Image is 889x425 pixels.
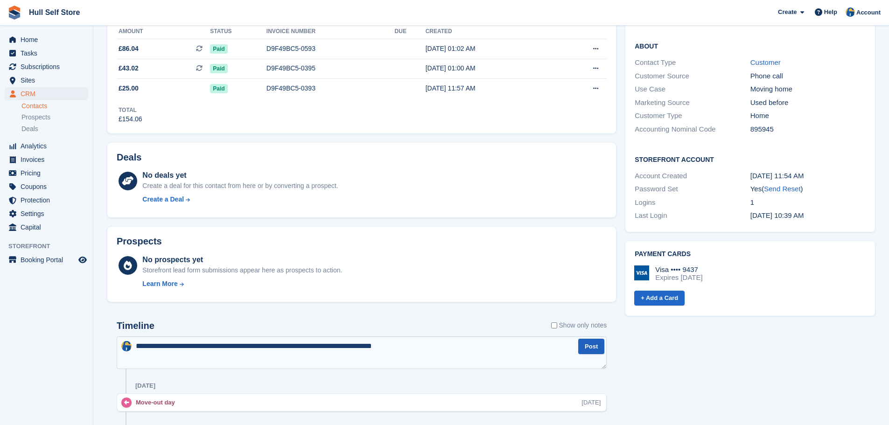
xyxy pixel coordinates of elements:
[21,253,77,266] span: Booking Portal
[5,153,88,166] a: menu
[21,33,77,46] span: Home
[142,195,184,204] div: Create a Deal
[210,44,227,54] span: Paid
[764,185,800,193] a: Send Reset
[5,180,88,193] a: menu
[551,320,557,330] input: Show only notes
[635,184,750,195] div: Password Set
[635,41,866,50] h2: About
[210,64,227,73] span: Paid
[21,60,77,73] span: Subscriptions
[426,44,556,54] div: [DATE] 01:02 AM
[635,124,750,135] div: Accounting Nominal Code
[655,265,702,274] div: Visa •••• 9437
[117,236,162,247] h2: Prospects
[21,221,77,234] span: Capital
[21,153,77,166] span: Invoices
[21,102,88,111] a: Contacts
[117,24,210,39] th: Amount
[750,197,866,208] div: 1
[750,184,866,195] div: Yes
[136,398,180,407] div: Move-out day
[21,180,77,193] span: Coupons
[266,24,395,39] th: Invoice number
[142,254,342,265] div: No prospects yet
[121,341,132,351] img: Hull Self Store
[21,47,77,60] span: Tasks
[8,242,93,251] span: Storefront
[750,171,866,181] div: [DATE] 11:54 AM
[21,194,77,207] span: Protection
[21,74,77,87] span: Sites
[117,320,154,331] h2: Timeline
[635,57,750,68] div: Contact Type
[762,185,803,193] span: ( )
[25,5,84,20] a: Hull Self Store
[142,195,338,204] a: Create a Deal
[142,170,338,181] div: No deals yet
[5,194,88,207] a: menu
[5,47,88,60] a: menu
[7,6,21,20] img: stora-icon-8386f47178a22dfd0bd8f6a31ec36ba5ce8667c1dd55bd0f319d3a0aa187defe.svg
[846,7,855,17] img: Hull Self Store
[119,84,139,93] span: £25.00
[750,84,866,95] div: Moving home
[119,114,142,124] div: £154.06
[5,253,88,266] a: menu
[119,106,142,114] div: Total
[142,279,177,289] div: Learn More
[21,124,88,134] a: Deals
[266,63,395,73] div: D9F49BC5-0395
[5,87,88,100] a: menu
[117,152,141,163] h2: Deals
[5,74,88,87] a: menu
[21,87,77,100] span: CRM
[551,320,607,330] label: Show only notes
[266,84,395,93] div: D9F49BC5-0393
[5,60,88,73] a: menu
[77,254,88,265] a: Preview store
[635,251,866,258] h2: Payment cards
[119,63,139,73] span: £43.02
[635,154,866,164] h2: Storefront Account
[635,71,750,82] div: Customer Source
[635,210,750,221] div: Last Login
[750,98,866,108] div: Used before
[5,207,88,220] a: menu
[750,71,866,82] div: Phone call
[21,167,77,180] span: Pricing
[634,265,649,280] img: Visa Logo
[142,265,342,275] div: Storefront lead form submissions appear here as prospects to action.
[266,44,395,54] div: D9F49BC5-0593
[426,24,556,39] th: Created
[750,58,781,66] a: Customer
[634,291,685,306] a: + Add a Card
[750,124,866,135] div: 895945
[426,84,556,93] div: [DATE] 11:57 AM
[142,279,342,289] a: Learn More
[21,112,88,122] a: Prospects
[635,171,750,181] div: Account Created
[21,125,38,133] span: Deals
[5,33,88,46] a: menu
[750,111,866,121] div: Home
[5,221,88,234] a: menu
[142,181,338,191] div: Create a deal for this contact from here or by converting a prospect.
[635,197,750,208] div: Logins
[21,113,50,122] span: Prospects
[21,139,77,153] span: Analytics
[210,24,266,39] th: Status
[210,84,227,93] span: Paid
[635,111,750,121] div: Customer Type
[578,339,604,354] button: Post
[135,382,155,390] div: [DATE]
[824,7,837,17] span: Help
[5,139,88,153] a: menu
[635,84,750,95] div: Use Case
[635,98,750,108] div: Marketing Source
[655,273,702,282] div: Expires [DATE]
[426,63,556,73] div: [DATE] 01:00 AM
[856,8,881,17] span: Account
[778,7,797,17] span: Create
[119,44,139,54] span: £86.04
